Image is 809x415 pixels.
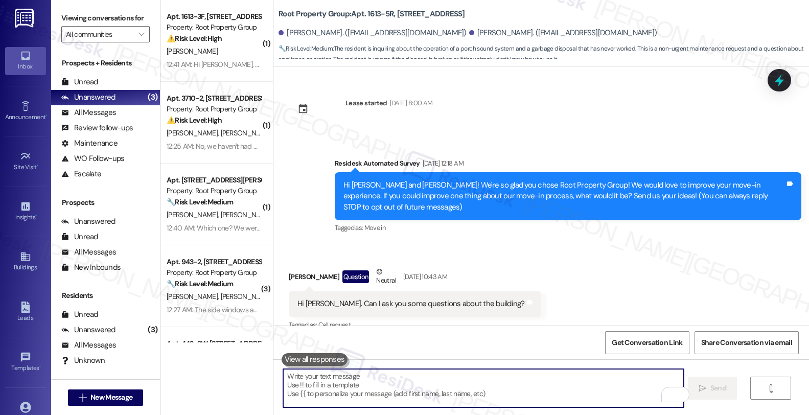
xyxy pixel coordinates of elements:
button: Get Conversation Link [605,331,689,354]
input: All communities [66,26,133,42]
div: Apt. 3710-2, [STREET_ADDRESS] [167,93,261,104]
a: Leads [5,298,46,326]
div: Apt. [STREET_ADDRESS][PERSON_NAME] [167,175,261,186]
div: Tagged as: [335,220,801,235]
div: Hi [PERSON_NAME] and [PERSON_NAME]! We're so glad you chose Root Property Group! We would love to... [343,180,785,213]
span: [PERSON_NAME] [167,210,221,219]
div: Review follow-ups [61,123,133,133]
span: Share Conversation via email [701,337,792,348]
div: Lease started [345,98,387,108]
i:  [767,384,775,393]
div: [PERSON_NAME] [289,266,541,291]
div: [PERSON_NAME]. ([EMAIL_ADDRESS][DOMAIN_NAME]) [469,28,657,38]
span: New Message [90,392,132,403]
div: New Inbounds [61,262,121,273]
b: Root Property Group: Apt. 1613-5R, [STREET_ADDRESS] [279,9,465,19]
div: [DATE] 10:43 AM [401,271,447,282]
a: Site Visit • [5,148,46,175]
div: (3) [145,322,160,338]
span: • [45,112,47,119]
strong: 🔧 Risk Level: Medium [279,44,333,53]
div: Unread [61,77,98,87]
div: Property: Root Property Group [167,186,261,196]
div: Unanswered [61,325,115,335]
button: New Message [68,389,144,406]
div: [DATE] 8:00 AM [387,98,433,108]
span: [PERSON_NAME] [221,292,272,301]
div: Neutral [374,266,398,288]
div: Prospects + Residents [51,58,160,68]
div: [DATE] 12:18 AM [420,158,464,169]
span: [PERSON_NAME] [167,47,218,56]
a: Inbox [5,47,46,75]
button: Send [688,377,737,400]
span: Get Conversation Link [612,337,682,348]
div: Unanswered [61,216,115,227]
div: Escalate [61,169,101,179]
span: Send [710,383,726,394]
span: [PERSON_NAME] [167,292,221,301]
label: Viewing conversations for [61,10,150,26]
div: 12:27 AM: The side windows and back windows were not touched at all [167,305,377,314]
i:  [138,30,144,38]
span: [PERSON_NAME] [221,210,272,219]
div: Question [342,270,369,283]
a: Insights • [5,198,46,225]
div: WO Follow-ups [61,153,124,164]
button: Share Conversation via email [695,331,799,354]
strong: ⚠️ Risk Level: High [167,34,222,43]
div: Apt. 943-2, [STREET_ADDRESS][PERSON_NAME] [167,257,261,267]
div: Residesk Automated Survey [335,158,801,172]
div: Residents [51,290,160,301]
span: • [39,363,41,370]
div: All Messages [61,107,116,118]
i:  [79,394,86,402]
span: • [35,212,37,219]
div: Property: Root Property Group [167,267,261,278]
i:  [699,384,706,393]
div: Tagged as: [289,317,541,332]
div: Property: Root Property Group [167,22,261,33]
div: Prospects [51,197,160,208]
div: 12:25 AM: No, we haven't had anyone come to handle these issues yet [167,142,373,151]
span: [PERSON_NAME] [221,128,275,137]
div: All Messages [61,340,116,351]
strong: ⚠️ Risk Level: High [167,116,222,125]
strong: 🔧 Risk Level: Medium [167,279,233,288]
div: Unread [61,232,98,242]
div: Unread [61,309,98,320]
span: Move in [364,223,385,232]
div: Apt. 443-2W, [STREET_ADDRESS] [167,338,261,349]
span: [PERSON_NAME] [167,128,221,137]
a: Buildings [5,248,46,275]
div: (3) [145,89,160,105]
div: Hi [PERSON_NAME]. Can I ask you some questions about the building? [297,298,525,309]
span: Call request [318,320,351,329]
img: ResiDesk Logo [15,9,36,28]
div: 12:41 AM: Hi [PERSON_NAME], there's been some broken glass in the lobby for about a week. Is a cl... [167,60,584,69]
div: [PERSON_NAME]. ([EMAIL_ADDRESS][DOMAIN_NAME]) [279,28,467,38]
div: Maintenance [61,138,118,149]
div: Unknown [61,355,105,366]
span: • [37,162,38,169]
strong: 🔧 Risk Level: Medium [167,197,233,206]
textarea: To enrich screen reader interactions, please activate Accessibility in Grammarly extension settings [283,369,684,407]
div: All Messages [61,247,116,258]
a: Templates • [5,349,46,376]
div: Apt. 1613-3F, [STREET_ADDRESS] [167,11,261,22]
div: Property: Root Property Group [167,104,261,114]
div: Unanswered [61,92,115,103]
span: : The resident is inquiring about the operation of a porch sound system and a garbage disposal th... [279,43,809,65]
